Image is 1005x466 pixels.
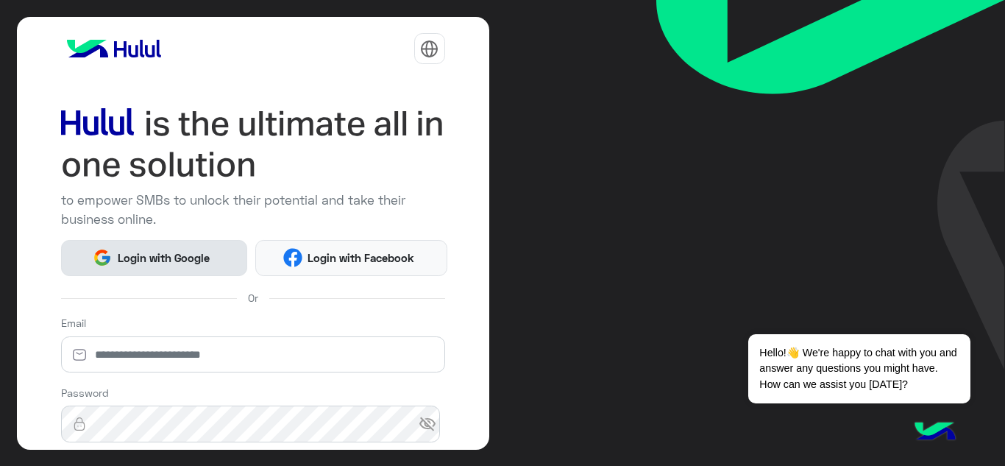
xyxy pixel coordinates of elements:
[61,191,445,229] p: to empower SMBs to unlock their potential and take their business online.
[61,103,445,186] img: hululLoginTitle_EN.svg
[61,315,86,331] label: Email
[61,417,98,431] img: lock
[283,248,302,267] img: Facebook
[748,334,970,403] span: Hello!👋 We're happy to chat with you and answer any questions you might have. How can we assist y...
[93,248,112,267] img: Google
[358,448,445,463] a: Forgot Password?
[61,240,248,276] button: Login with Google
[61,347,98,362] img: email
[61,34,167,63] img: logo
[909,407,961,459] img: hulul-logo.png
[420,40,438,58] img: tab
[61,385,109,400] label: Password
[302,250,420,266] span: Login with Facebook
[255,240,447,276] button: Login with Facebook
[419,411,445,437] span: visibility_off
[112,250,215,266] span: Login with Google
[248,290,258,306] span: Or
